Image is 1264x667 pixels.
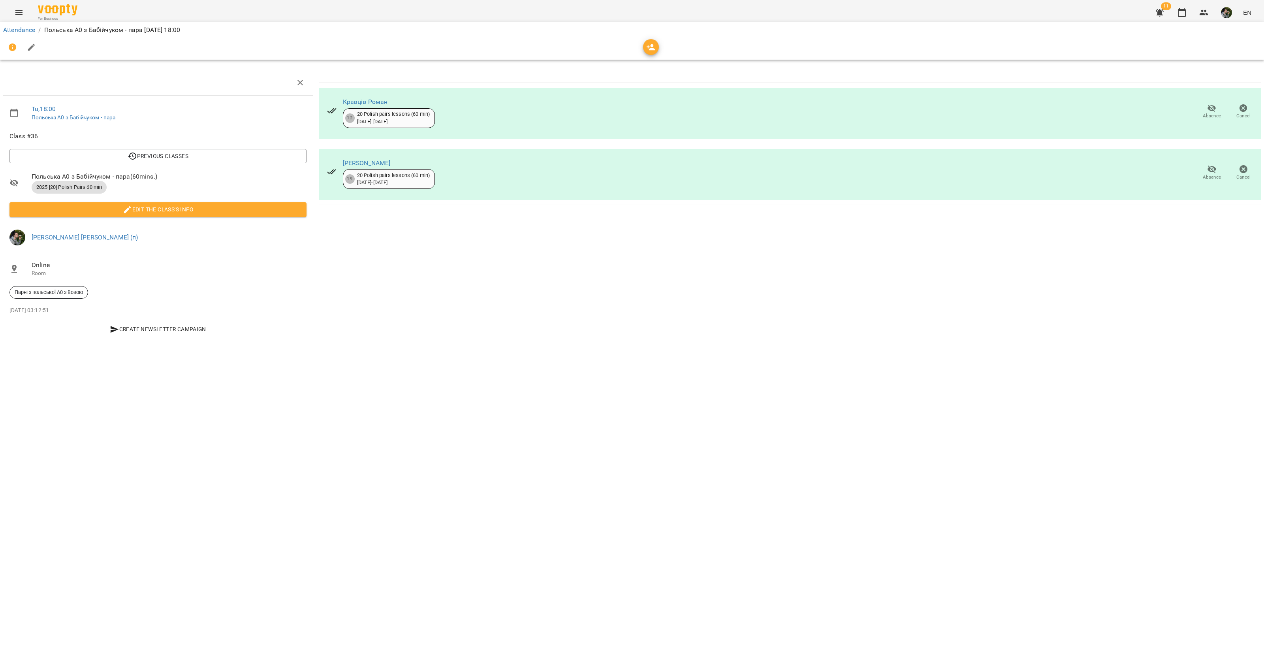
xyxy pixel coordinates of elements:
li: / [38,25,41,35]
span: Absence [1203,113,1221,119]
span: Online [32,260,307,270]
p: Польська А0 з Бабійчуком - пара [DATE] 18:00 [44,25,181,35]
div: 20 Polish pairs lessons (60 min) [DATE] - [DATE] [357,172,430,187]
a: [PERSON_NAME] [PERSON_NAME] (п) [32,234,138,241]
span: Cancel [1236,174,1251,181]
div: 20 Polish pairs lessons (60 min) [DATE] - [DATE] [357,111,430,125]
button: Absence [1196,101,1228,123]
button: EN [1240,5,1255,20]
div: 12 [345,113,355,123]
a: Кравців Роман [343,98,388,106]
a: Польська А0 з Бабійчуком - пара [32,114,116,121]
img: 70cfbdc3d9a863d38abe8aa8a76b24f3.JPG [1221,7,1232,18]
span: 2025 [20] Polish Pairs 60 min [32,184,107,191]
button: Create Newsletter Campaign [9,322,307,336]
span: Парні з польської А0 з Вовою [10,289,88,296]
p: [DATE] 03:12:51 [9,307,307,315]
div: Парні з польської А0 з Вовою [9,286,88,299]
nav: breadcrumb [3,25,1261,35]
div: 19 [345,174,355,184]
span: Edit the class's Info [16,205,300,214]
button: Previous Classes [9,149,307,163]
span: Class #36 [9,132,307,141]
span: For Business [38,16,77,21]
img: 70cfbdc3d9a863d38abe8aa8a76b24f3.JPG [9,230,25,245]
button: Menu [9,3,28,22]
span: Польська А0 з Бабійчуком - пара ( 60 mins. ) [32,172,307,181]
button: Cancel [1228,101,1259,123]
span: Absence [1203,174,1221,181]
span: EN [1243,8,1251,17]
img: Voopty Logo [38,4,77,15]
span: Cancel [1236,113,1251,119]
span: Create Newsletter Campaign [13,324,303,334]
button: Cancel [1228,162,1259,184]
button: Edit the class's Info [9,202,307,217]
a: [PERSON_NAME] [343,159,391,167]
button: Absence [1196,162,1228,184]
span: Previous Classes [16,151,300,161]
a: Tu , 18:00 [32,105,56,113]
span: 11 [1161,2,1171,10]
p: Room [32,269,307,277]
a: Attendance [3,26,35,34]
